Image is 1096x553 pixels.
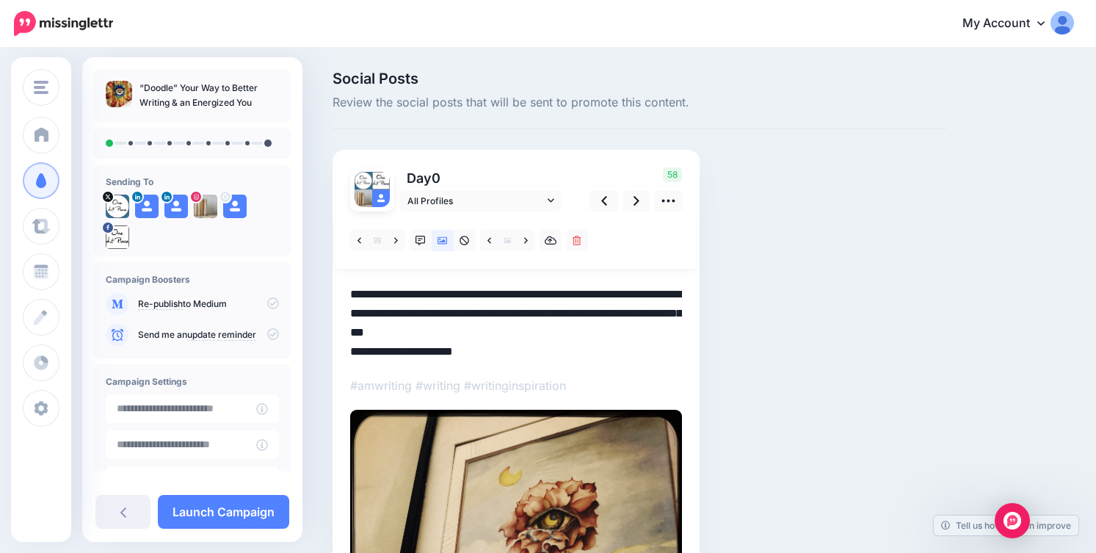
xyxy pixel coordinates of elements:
[139,81,279,110] p: “Doodle” Your Way to Better Writing & an Energized You
[106,195,129,218] img: mjLeI_jM-21866.jpg
[407,193,544,209] span: All Profiles
[164,195,188,218] img: user_default_image.png
[34,81,48,94] img: menu.png
[138,298,183,310] a: Re-publish
[350,376,682,395] p: #amwriting #writing #writinginspiration
[106,81,132,107] img: 0654213304200140beef27a9d2bc739b_thumb.jpg
[355,189,372,207] img: 49724003_233771410843130_8501858999036018688_n-bsa100218.jpg
[14,11,113,36] img: Missinglettr
[223,195,247,218] img: user_default_image.png
[135,195,159,218] img: user_default_image.png
[333,93,947,112] span: Review the social posts that will be sent to promote this content.
[138,328,279,341] p: Send me an
[138,297,279,311] p: to Medium
[106,376,279,387] h4: Campaign Settings
[400,190,562,212] a: All Profiles
[106,176,279,187] h4: Sending To
[106,274,279,285] h4: Campaign Boosters
[355,172,372,189] img: mjLeI_jM-21866.jpg
[400,167,564,189] p: Day
[333,71,947,86] span: Social Posts
[948,6,1074,42] a: My Account
[995,503,1030,538] div: Open Intercom Messenger
[187,329,256,341] a: update reminder
[106,225,129,249] img: 13043414_449461611913243_5098636831964495478_n-bsa31789.jpg
[432,170,440,186] span: 0
[934,516,1078,535] a: Tell us how we can improve
[194,195,217,218] img: 49724003_233771410843130_8501858999036018688_n-bsa100218.jpg
[372,172,390,189] img: 13043414_449461611913243_5098636831964495478_n-bsa31789.jpg
[663,167,682,182] span: 58
[372,189,390,207] img: user_default_image.png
